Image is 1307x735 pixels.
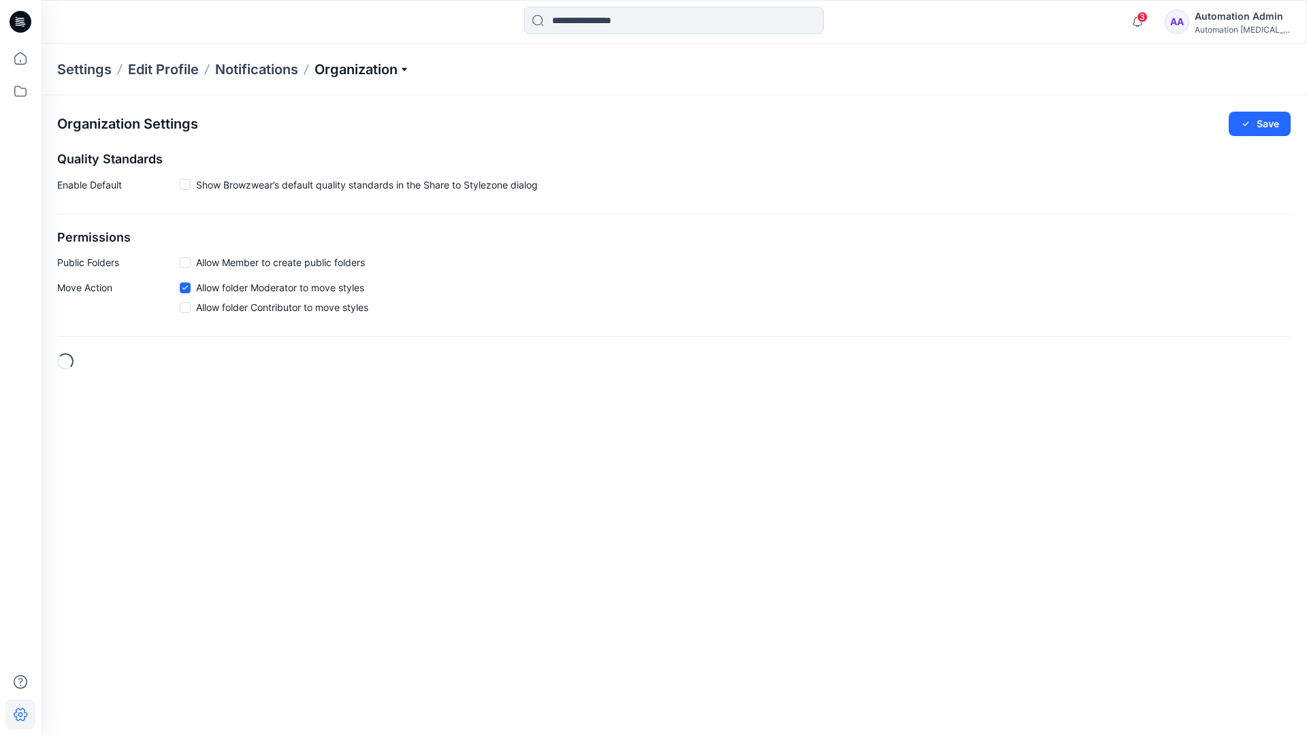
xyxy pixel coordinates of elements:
p: Settings [57,60,112,79]
h2: Permissions [57,231,1291,245]
div: Automation [MEDICAL_DATA]... [1195,24,1290,35]
span: Show Browzwear’s default quality standards in the Share to Stylezone dialog [196,178,538,192]
h2: Quality Standards [57,152,1291,167]
div: AA [1165,10,1189,34]
div: Automation Admin [1195,8,1290,24]
p: Move Action [57,280,180,320]
h2: Organization Settings [57,116,198,132]
button: Save [1229,112,1291,136]
span: Allow folder Contributor to move styles [196,300,368,314]
span: Allow folder Moderator to move styles [196,280,364,295]
a: Edit Profile [128,60,199,79]
a: Notifications [215,60,298,79]
p: Public Folders [57,255,180,269]
span: 3 [1137,12,1148,22]
span: Allow Member to create public folders [196,255,365,269]
p: Enable Default [57,178,180,197]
